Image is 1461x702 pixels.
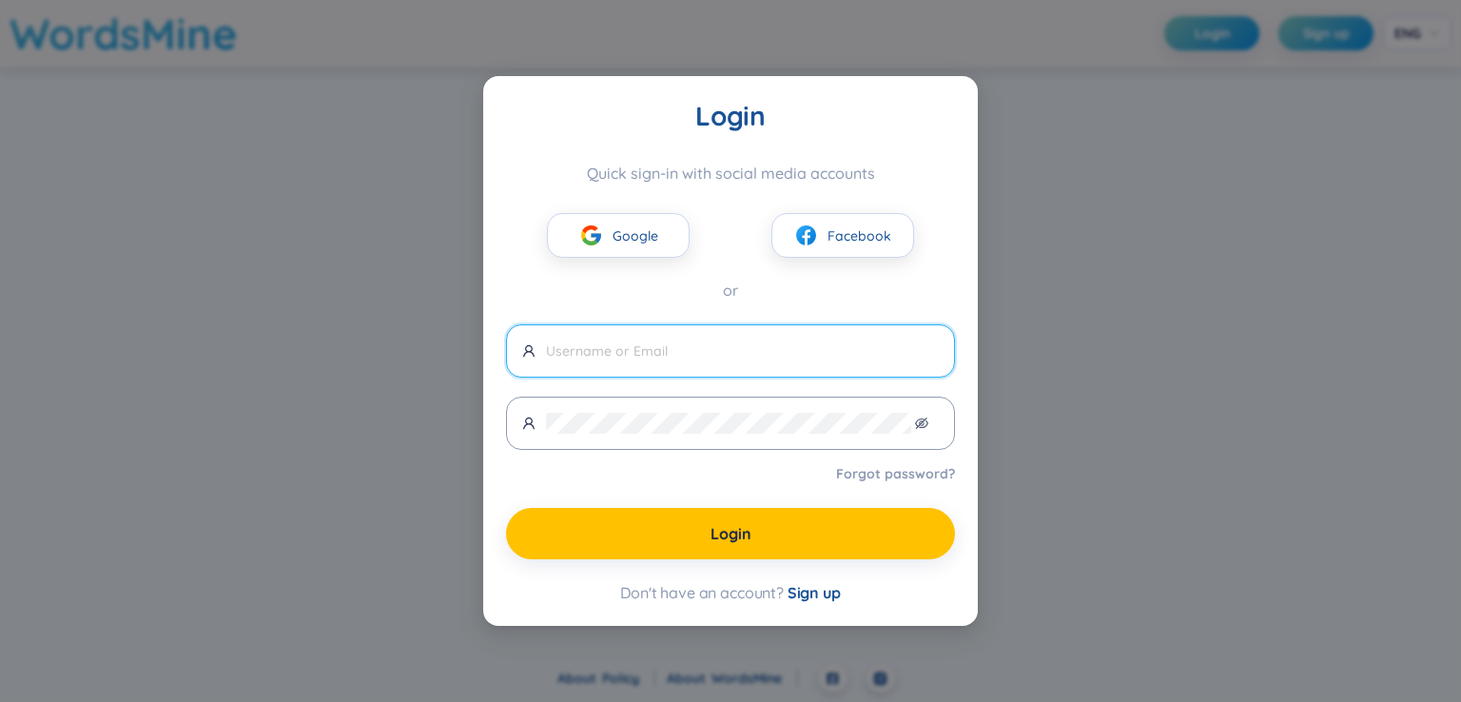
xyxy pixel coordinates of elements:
img: facebook [794,224,818,247]
button: facebookFacebook [771,213,914,258]
button: googleGoogle [547,213,690,258]
span: Google [613,225,658,246]
div: or [506,279,955,302]
img: google [579,224,603,247]
a: Forgot password? [836,464,955,483]
div: Quick sign-in with social media accounts [506,164,955,183]
input: Username or Email [546,341,939,361]
div: Don't have an account? [506,582,955,603]
span: user [522,344,536,358]
span: user [522,417,536,430]
span: Facebook [828,225,891,246]
button: Login [506,508,955,559]
span: Login [711,523,751,544]
span: Sign up [788,583,841,602]
span: eye-invisible [915,417,928,430]
div: Login [506,99,955,133]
